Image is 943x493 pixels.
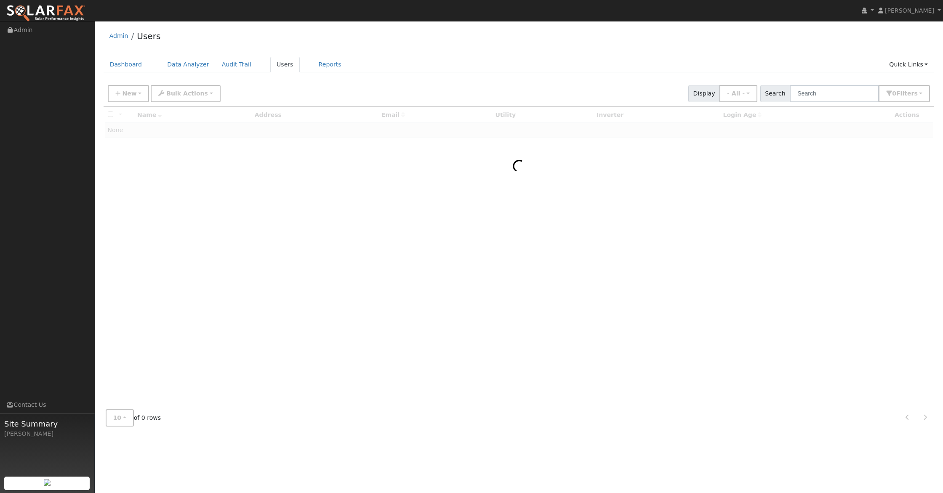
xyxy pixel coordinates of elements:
[44,479,51,486] img: retrieve
[104,57,149,72] a: Dashboard
[216,57,258,72] a: Audit Trail
[166,90,208,97] span: Bulk Actions
[879,85,930,102] button: 0Filters
[719,85,757,102] button: - All -
[270,57,300,72] a: Users
[106,409,161,427] span: of 0 rows
[106,409,134,427] button: 10
[137,31,160,41] a: Users
[914,90,917,97] span: s
[885,7,934,14] span: [PERSON_NAME]
[113,414,122,421] span: 10
[109,32,128,39] a: Admin
[161,57,216,72] a: Data Analyzer
[896,90,918,97] span: Filter
[4,429,90,438] div: [PERSON_NAME]
[790,85,879,102] input: Search
[6,5,85,22] img: SolarFax
[688,85,720,102] span: Display
[122,90,136,97] span: New
[760,85,790,102] span: Search
[4,418,90,429] span: Site Summary
[312,57,348,72] a: Reports
[883,57,934,72] a: Quick Links
[151,85,220,102] button: Bulk Actions
[108,85,149,102] button: New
